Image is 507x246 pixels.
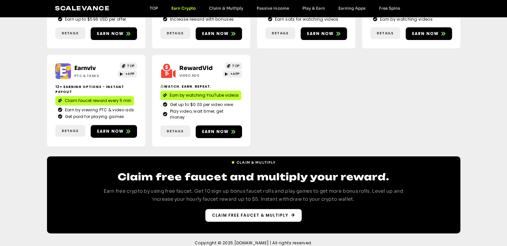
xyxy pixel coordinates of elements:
span: Earn now [97,128,124,134]
h2: Copyright © 2025 [DOMAIN_NAME] | All rights reserved. [45,240,462,246]
span: Details [167,129,184,134]
a: Details [370,27,400,39]
a: Earn by watching YouTube videos [160,91,241,100]
span: Earn now [202,129,229,135]
span: Get paid for playing games [63,114,124,120]
a: Free Spins [372,6,407,11]
span: Details [377,31,394,36]
span: +APP [230,71,240,76]
a: Passive Income [250,6,295,11]
span: Earn by viewing PTC & video ads [63,107,134,113]
span: Earn by watching videos [378,16,433,22]
span: Earn now [97,31,124,37]
span: Earn by watching YouTube videos [170,92,239,98]
nav: Menu [143,6,407,11]
a: TOP [143,6,165,11]
a: TOP [120,62,137,69]
h2: Video ads [179,73,221,78]
span: Claim free faucet & multiply [212,212,288,218]
h2: Claim free faucet and multiply your reward. [94,170,414,183]
a: Earn Crypto [165,6,202,11]
a: Claim & Multiply [231,157,276,165]
span: Details [62,128,79,133]
span: Earn up to $596 USD per offer [63,16,126,22]
img: ♻️ [160,85,164,88]
span: TOP [127,63,135,68]
a: Claim free faucet & multiply [205,209,302,222]
span: Earn now [412,31,439,37]
a: Details [160,125,190,137]
a: +APP [223,70,242,77]
span: Claim faucet reward every 5 min [65,98,131,104]
span: Play video, wait timer, get money [168,108,239,120]
a: +APP [118,70,137,77]
a: Earn now [196,27,242,40]
span: Details [167,31,184,36]
a: Earn now [91,27,137,40]
span: Earn now [307,31,334,37]
span: Get up to $0.03 per video view [168,102,233,108]
a: Earn now [406,27,452,40]
a: Details [265,27,295,39]
a: Play & Earn [295,6,331,11]
span: Earn sats for watching videos [273,16,339,22]
a: Details [55,27,85,39]
span: TOP [232,63,240,68]
h2: PTC & Tasks [74,73,116,78]
a: Claim & Multiply [202,6,250,11]
a: Details [160,27,190,39]
a: RewardVid [179,65,213,72]
a: TOP [225,62,242,69]
span: Details [62,31,79,36]
h2: 12+ Earning options - instant payout [55,84,137,94]
h2: Watch. Earn. Repeat. [160,84,242,89]
span: Claim & Multiply [237,160,276,165]
a: Earn now [196,125,242,138]
a: Claim faucet reward every 5 min [55,96,134,105]
a: Earn now [301,27,347,40]
span: +APP [125,71,135,76]
span: Increase reward with bonuses [168,16,234,22]
a: Earnviv [74,65,96,72]
a: Earning Apps [331,6,372,11]
p: Earn free crypto by using free faucet. Get 10 sign up bonus faucet rolls and play games to get mo... [94,187,414,203]
a: Scalevance [55,5,110,12]
a: Earn now [91,125,137,138]
span: Earn now [202,31,229,37]
a: Details [55,125,85,137]
span: Details [272,31,289,36]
